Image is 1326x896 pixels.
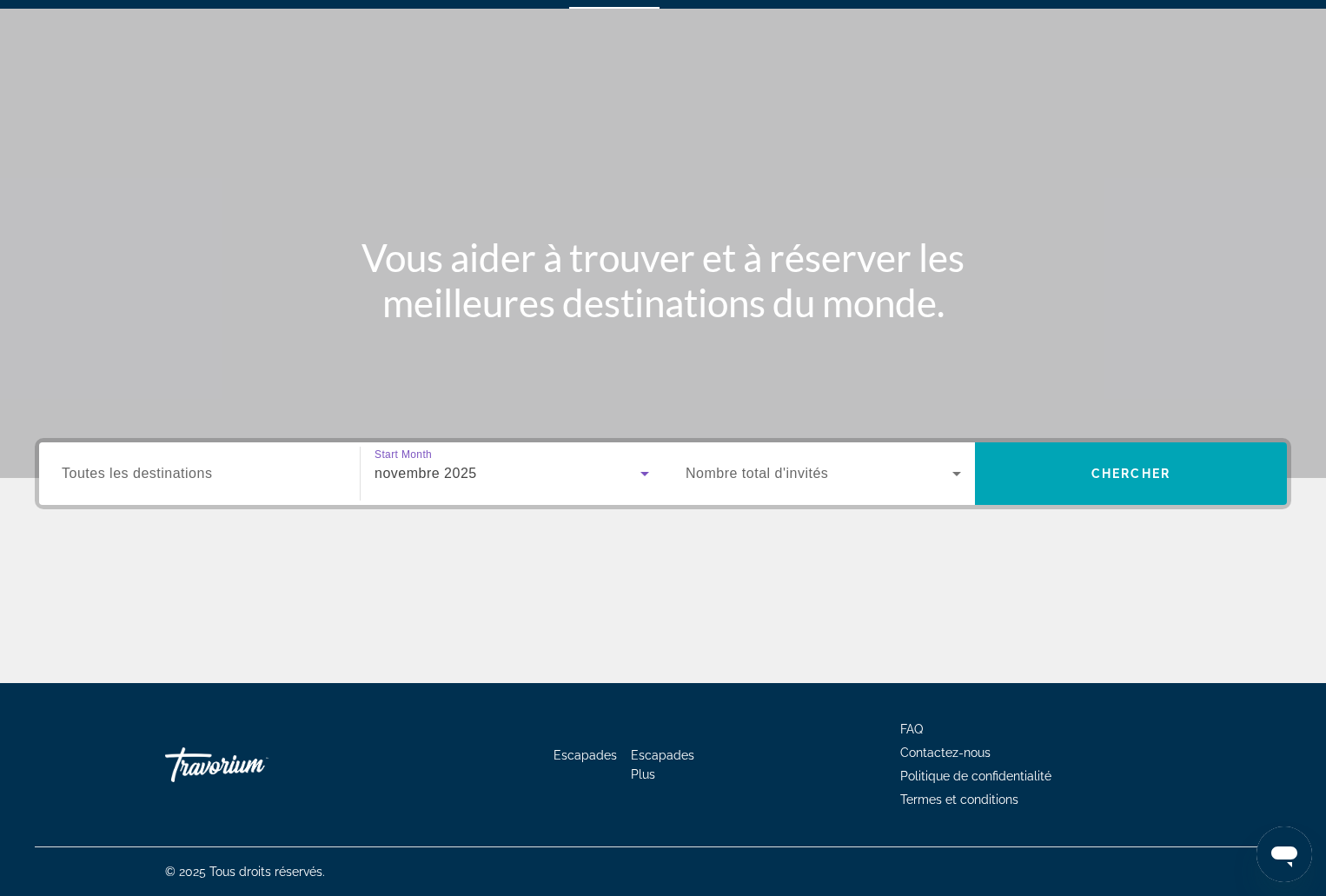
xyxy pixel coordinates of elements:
a: Escapades Plus [631,748,694,781]
span: novembre 2025 [375,466,477,481]
span: Start Month [375,449,432,461]
font: © 2025 Tous droits réservés. [165,865,325,879]
span: Nombre total d'invités [686,466,828,481]
button: Recherche [975,442,1287,505]
a: Contactez-nous [900,746,991,760]
a: Politique de confidentialité [900,769,1051,783]
h1: Vous aider à trouver et à réserver les meilleures destinations du monde. [337,235,989,325]
a: Rentrer à la maison [165,739,339,791]
a: FAQ [900,722,923,736]
iframe: Bouton de lancement de la fenêtre de messagerie [1256,826,1312,882]
span: Toutes les destinations [62,466,212,481]
a: Escapades [554,748,617,762]
input: Sélectionnez la destination [62,464,337,485]
div: Widget de recherche [39,442,1287,505]
span: Chercher [1091,467,1170,481]
a: Termes et conditions [900,793,1018,806]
